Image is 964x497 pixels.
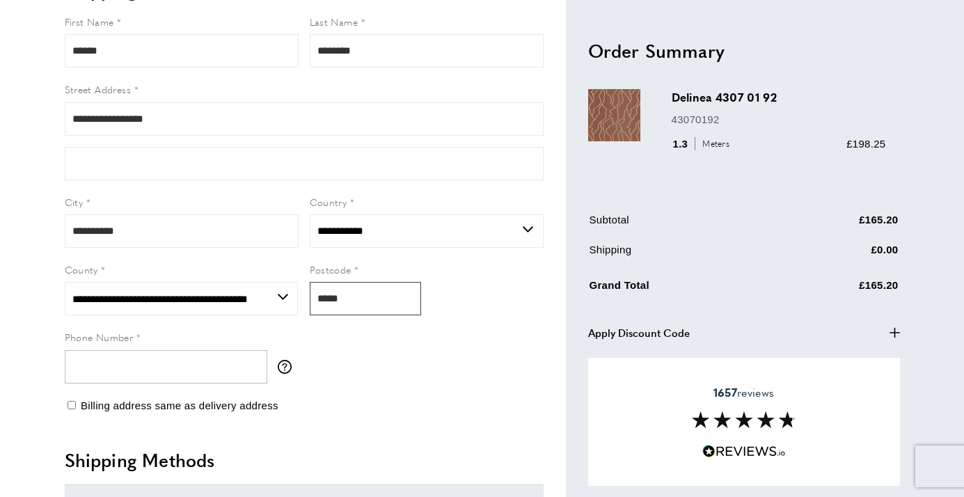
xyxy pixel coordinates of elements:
h3: Delinea 4307 01 92 [672,89,886,105]
span: City [65,195,84,209]
button: More information [278,360,299,374]
span: County [65,262,98,276]
span: reviews [713,386,774,400]
span: Country [310,195,347,209]
span: Phone Number [65,330,134,344]
td: Subtotal [590,211,776,238]
img: Delinea 4307 01 92 [588,89,640,141]
span: Last Name [310,15,358,29]
div: 1.3 [672,135,735,152]
span: £198.25 [846,137,885,149]
input: Billing address same as delivery address [68,401,76,409]
td: £0.00 [777,241,899,268]
p: 43070192 [672,111,886,127]
td: Shipping [590,241,776,268]
span: Postcode [310,262,351,276]
img: Reviews.io 5 stars [702,445,786,458]
td: £165.20 [777,211,899,238]
strong: 1657 [713,384,737,400]
img: Reviews section [692,411,796,428]
h2: Order Summary [588,38,900,63]
span: Meters [695,137,733,150]
td: £165.20 [777,274,899,303]
span: Apply Order Comment [588,354,698,371]
span: Street Address [65,82,132,96]
td: Grand Total [590,274,776,303]
h2: Shipping Methods [65,448,544,473]
span: Billing address same as delivery address [81,400,278,411]
span: First Name [65,15,114,29]
span: Apply Discount Code [588,324,690,340]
